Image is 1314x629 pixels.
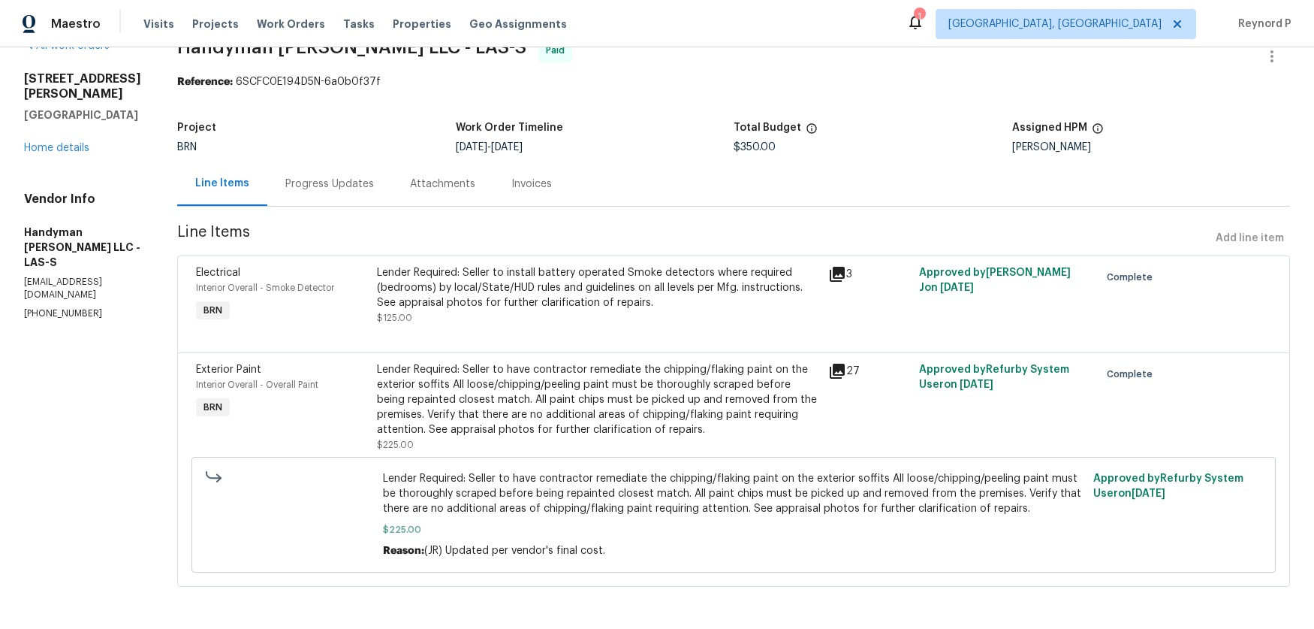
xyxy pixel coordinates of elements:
[377,313,412,322] span: $125.00
[940,283,974,293] span: [DATE]
[177,74,1290,89] div: 6SCFC0E194D5N-6a0b0f37f
[1012,142,1291,153] div: [PERSON_NAME]
[377,362,820,437] div: Lender Required: Seller to have contractor remediate the chipping/flaking paint on the exterior s...
[24,276,141,301] p: [EMAIL_ADDRESS][DOMAIN_NAME]
[143,17,174,32] span: Visits
[828,362,909,380] div: 27
[828,265,909,283] div: 3
[1092,122,1104,142] span: The hpm assigned to this work order.
[919,268,1071,293] span: Approved by [PERSON_NAME] J on
[343,19,375,29] span: Tasks
[1107,270,1159,285] span: Complete
[424,546,605,556] span: (JR) Updated per vendor's final cost.
[24,143,89,153] a: Home details
[24,71,141,101] h2: [STREET_ADDRESS][PERSON_NAME]
[383,471,1083,516] span: Lender Required: Seller to have contractor remediate the chipping/flaking paint on the exterior s...
[1232,17,1291,32] span: Reynord P
[377,440,414,449] span: $225.00
[1093,473,1243,499] span: Approved by Refurby System User on
[192,17,239,32] span: Projects
[285,177,374,192] div: Progress Updates
[177,142,197,153] span: BRN
[393,17,451,32] span: Properties
[257,17,325,32] span: Work Orders
[511,177,552,192] div: Invoices
[383,522,1083,537] span: $225.00
[24,192,141,207] h4: Vendor Info
[914,9,924,24] div: 1
[196,380,318,389] span: Interior Overall - Overall Paint
[948,17,1162,32] span: [GEOGRAPHIC_DATA], [GEOGRAPHIC_DATA]
[960,380,993,390] span: [DATE]
[24,107,141,122] h5: [GEOGRAPHIC_DATA]
[24,225,141,270] h5: Handyman [PERSON_NAME] LLC - LAS-S
[734,122,801,133] h5: Total Budget
[196,364,261,375] span: Exterior Paint
[410,177,475,192] div: Attachments
[546,43,571,58] span: Paid
[177,122,216,133] h5: Project
[196,283,334,292] span: Interior Overall - Smoke Detector
[383,546,424,556] span: Reason:
[197,303,228,318] span: BRN
[24,307,141,320] p: [PHONE_NUMBER]
[177,77,233,87] b: Reference:
[1012,122,1087,133] h5: Assigned HPM
[469,17,567,32] span: Geo Assignments
[177,225,1210,253] span: Line Items
[456,122,563,133] h5: Work Order Timeline
[456,142,487,153] span: [DATE]
[734,142,776,153] span: $350.00
[195,176,249,191] div: Line Items
[456,142,523,153] span: -
[51,17,101,32] span: Maestro
[1107,367,1159,382] span: Complete
[919,364,1069,390] span: Approved by Refurby System User on
[806,122,818,142] span: The total cost of line items that have been proposed by Opendoor. This sum includes line items th...
[1132,488,1165,499] span: [DATE]
[177,38,526,56] span: Handyman [PERSON_NAME] LLC - LAS-S
[377,265,820,310] div: Lender Required: Seller to install battery operated Smoke detectors where required (bedrooms) by ...
[197,400,228,415] span: BRN
[196,268,240,278] span: Electrical
[491,142,523,153] span: [DATE]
